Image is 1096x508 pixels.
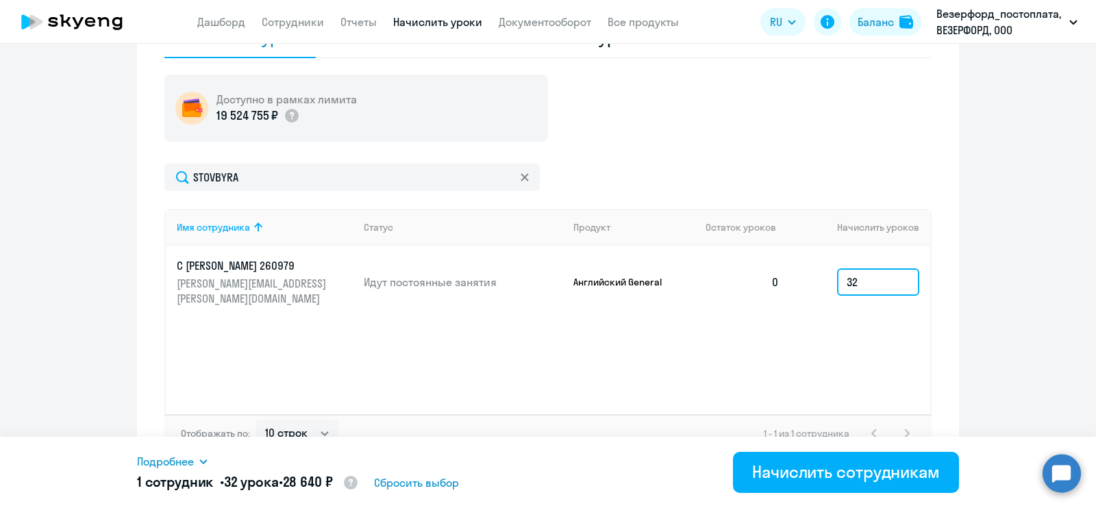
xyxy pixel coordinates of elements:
[197,15,245,29] a: Дашборд
[175,92,208,125] img: wallet-circle.png
[695,246,790,318] td: 0
[181,427,250,440] span: Отображать по:
[216,92,357,107] h5: Доступно в рамках лимита
[177,258,330,273] p: С [PERSON_NAME] 260979
[706,221,776,233] span: Остаток уроков
[849,8,921,36] button: Балансbalance
[760,8,806,36] button: RU
[177,258,353,306] a: С [PERSON_NAME] 260979[PERSON_NAME][EMAIL_ADDRESS][PERSON_NAME][DOMAIN_NAME]
[216,107,278,125] p: 19 524 755 ₽
[177,221,250,233] div: Имя сотрудника
[899,15,913,29] img: balance
[364,221,393,233] div: Статус
[283,473,333,490] span: 28 640 ₽
[752,461,940,483] div: Начислить сотрудникам
[177,221,353,233] div: Имя сотрудника
[706,221,790,233] div: Остаток уроков
[224,473,279,490] span: 32 урока
[936,5,1064,38] p: Везерфорд_постоплата, ВЕЗЕРФОРД, ООО
[608,15,679,29] a: Все продукты
[364,221,562,233] div: Статус
[364,275,562,290] p: Идут постоянные занятия
[262,15,324,29] a: Сотрудники
[164,164,540,191] input: Проверено с помощью Zero-Phishing
[770,14,782,30] span: RU
[177,276,330,306] p: [PERSON_NAME][EMAIL_ADDRESS][PERSON_NAME][DOMAIN_NAME]
[790,209,930,246] th: Начислить уроков
[573,221,610,233] div: Продукт
[573,221,695,233] div: Продукт
[733,452,959,493] button: Начислить сотрудникам
[393,15,482,29] a: Начислить уроки
[340,15,377,29] a: Отчеты
[858,14,894,30] div: Баланс
[137,472,359,493] h5: 1 сотрудник • •
[499,15,591,29] a: Документооборот
[930,5,1084,38] button: Везерфорд_постоплата, ВЕЗЕРФОРД, ООО
[137,453,194,470] span: Подробнее
[573,276,676,288] p: Английский General
[374,474,459,491] span: Сбросить выбор
[764,427,849,440] span: 1 - 1 из 1 сотрудника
